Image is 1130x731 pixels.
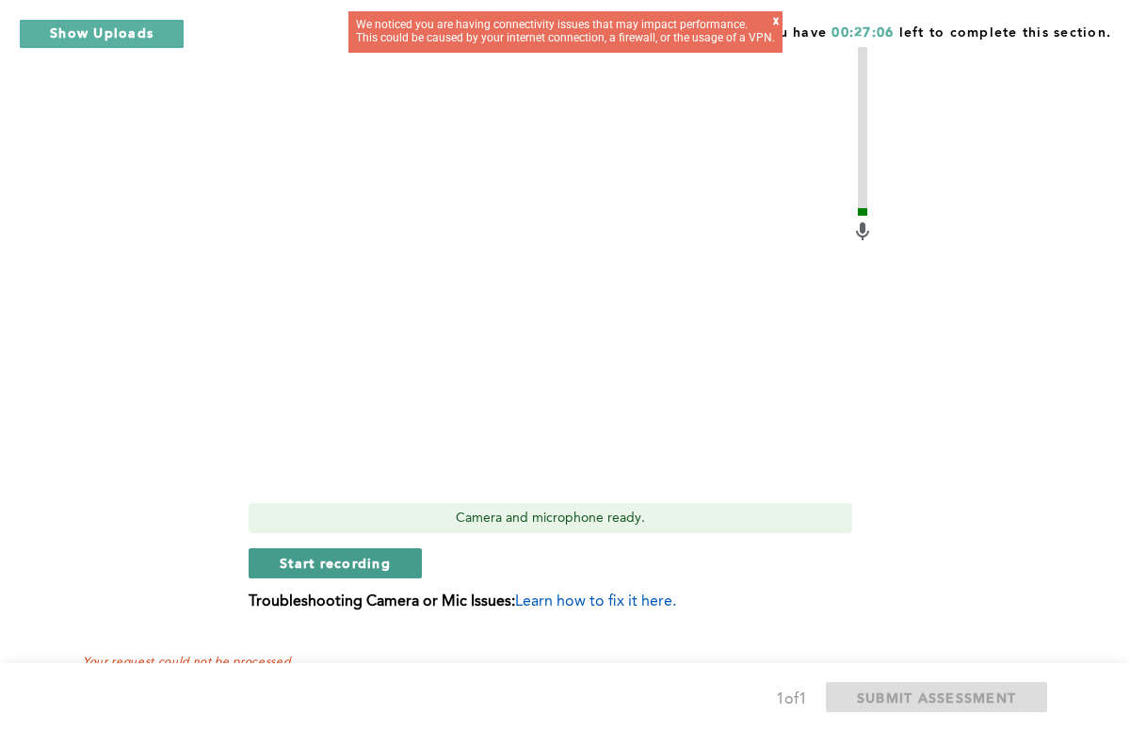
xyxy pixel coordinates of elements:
[19,19,185,49] button: Show Uploads
[356,19,775,45] div: We noticed you are having connectivity issues that may impact performance. This could be caused b...
[761,19,1111,42] span: You have left to complete this section.
[249,548,422,578] button: Start recording
[280,554,391,572] span: Start recording
[515,594,676,609] span: Learn how to fix it here.
[249,594,515,609] b: Troubleshooting Camera or Mic Issues:
[773,15,779,39] div: x
[776,687,807,713] div: 1 of 1
[249,503,852,533] div: Camera and microphone ready.
[826,682,1047,712] button: SUBMIT ASSESSMENT
[831,26,894,40] span: 00:27:06
[83,657,290,668] span: Your request could not be processed
[857,689,1016,707] span: SUBMIT ASSESSMENT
